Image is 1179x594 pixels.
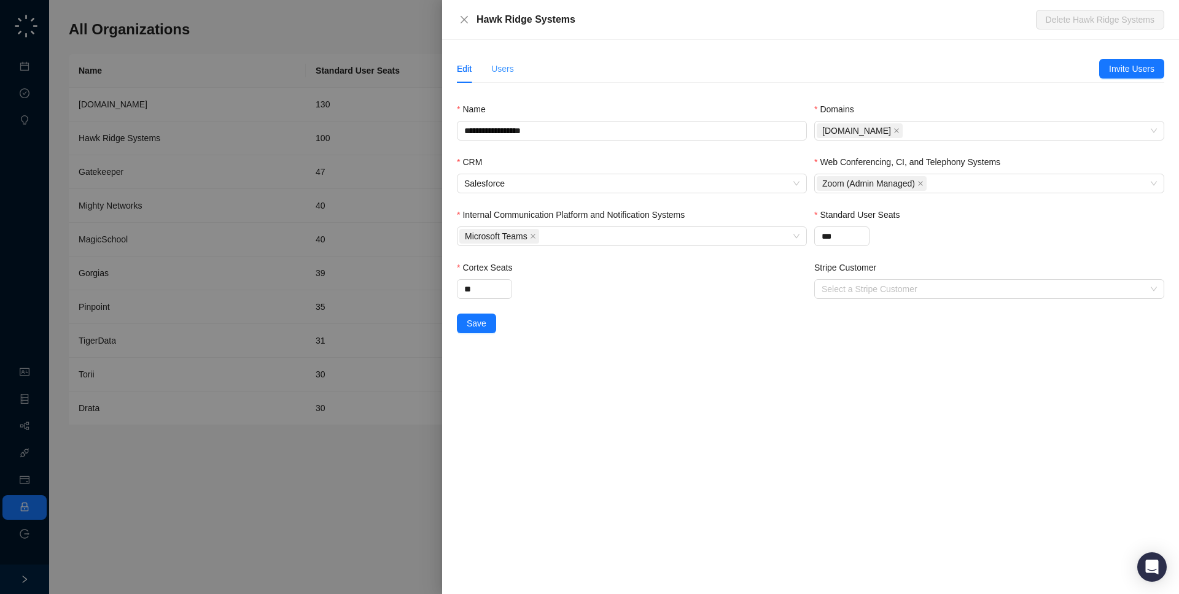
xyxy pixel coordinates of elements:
[822,177,915,190] span: Zoom (Admin Managed)
[457,261,521,274] label: Cortex Seats
[542,232,544,241] input: Internal Communication Platform and Notification Systems
[467,317,486,330] span: Save
[1099,59,1164,79] button: Invite Users
[477,12,1036,27] div: Hawk Ridge Systems
[893,128,900,134] span: close
[457,62,472,75] div: Edit
[815,227,869,245] input: Standard User Seats
[457,280,512,298] input: Cortex Seats
[817,176,927,191] span: Zoom (Admin Managed)
[457,121,807,141] input: Name
[530,233,536,239] span: close
[814,102,863,116] label: Domains
[905,126,908,136] input: Domains
[459,229,539,244] span: Microsoft Teams
[929,179,932,188] input: Web Conferencing, CI, and Telephony Systems
[464,174,800,193] span: Salesforce
[817,123,903,138] span: hawkridgesys.com
[814,155,1009,169] label: Web Conferencing, CI, and Telephony Systems
[814,261,885,274] label: Stripe Customer
[491,62,514,75] div: Users
[457,314,496,333] button: Save
[457,208,693,222] label: Internal Communication Platform and Notification Systems
[1137,552,1167,582] div: Open Intercom Messenger
[1109,62,1154,75] span: Invite Users
[822,280,1150,298] input: Stripe Customer
[459,15,469,25] span: close
[814,208,908,222] label: Standard User Seats
[465,229,527,243] span: Microsoft Teams
[917,180,924,187] span: close
[457,155,491,169] label: CRM
[822,124,891,137] span: [DOMAIN_NAME]
[457,102,494,116] label: Name
[457,12,472,27] button: Close
[1036,10,1164,29] button: Delete Hawk Ridge Systems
